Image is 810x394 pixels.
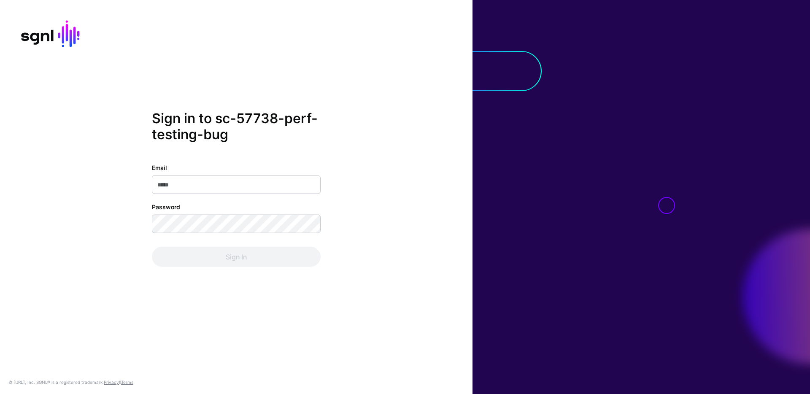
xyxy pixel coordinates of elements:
[104,380,119,385] a: Privacy
[152,202,180,211] label: Password
[8,379,133,386] div: © [URL], Inc. SGNL® is a registered trademark. &
[152,111,321,143] h2: Sign in to sc-57738-perf-testing-bug
[121,380,133,385] a: Terms
[152,163,167,172] label: Email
